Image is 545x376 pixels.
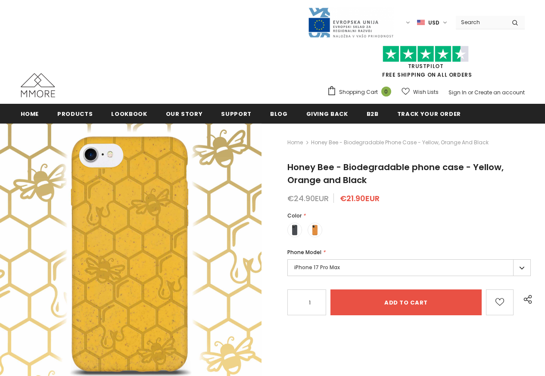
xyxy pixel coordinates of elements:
input: Add to cart [330,289,482,315]
label: iPhone 17 Pro Max [287,259,531,276]
a: Trustpilot [408,62,444,70]
img: Javni Razpis [308,7,394,38]
a: Sign In [448,89,467,96]
span: B2B [367,110,379,118]
a: Javni Razpis [308,19,394,26]
span: €24.90EUR [287,193,329,204]
span: Giving back [306,110,348,118]
a: Shopping Cart 0 [327,86,396,99]
span: Blog [270,110,288,118]
span: €21.90EUR [340,193,380,204]
span: Phone Model [287,249,321,256]
a: Blog [270,104,288,123]
span: Our Story [166,110,203,118]
img: USD [417,19,425,26]
span: support [221,110,252,118]
span: FREE SHIPPING ON ALL ORDERS [327,50,525,78]
span: 0 [381,87,391,96]
a: Track your order [397,104,461,123]
img: MMORE Cases [21,73,55,97]
a: Wish Lists [402,84,439,99]
span: Shopping Cart [339,88,378,96]
a: Home [21,104,39,123]
span: Home [21,110,39,118]
span: Products [57,110,93,118]
a: Products [57,104,93,123]
span: Wish Lists [413,88,439,96]
span: or [468,89,473,96]
a: Giving back [306,104,348,123]
a: Our Story [166,104,203,123]
span: Color [287,212,302,219]
input: Search Site [456,16,505,28]
a: B2B [367,104,379,123]
span: Lookbook [111,110,147,118]
img: Trust Pilot Stars [383,46,469,62]
span: Track your order [397,110,461,118]
span: Honey Bee - Biodegradable phone case - Yellow, Orange and Black [287,161,504,186]
span: Honey Bee - Biodegradable phone case - Yellow, Orange and Black [311,137,489,148]
a: Create an account [474,89,525,96]
a: Lookbook [111,104,147,123]
a: Home [287,137,303,148]
span: USD [428,19,439,27]
a: support [221,104,252,123]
